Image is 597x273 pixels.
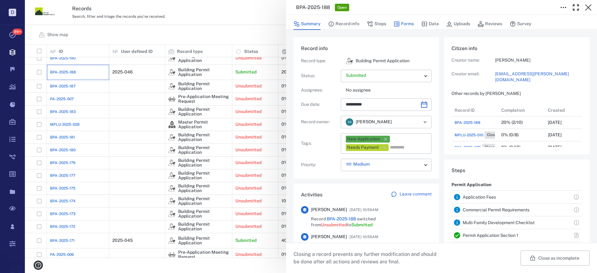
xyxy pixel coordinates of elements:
h6: Citizen info [451,45,582,52]
h6: Record info [301,45,432,52]
a: Application Fees [463,195,496,200]
button: Open [421,118,429,126]
p: No assignee [346,87,432,93]
span: Open [336,5,348,10]
p: [DATE] [548,144,562,151]
p: Creator name: [451,57,495,64]
div: Created [548,101,565,119]
div: Needs Payment [347,144,379,151]
div: Record infoRecord type:icon Building Permit ApplicationBuilding Permit ApplicationStatus:Assignee... [294,37,439,184]
span: [DATE] 10:59AM [349,206,378,214]
button: Close [582,1,595,14]
p: Assignees : [301,87,338,93]
p: [DATE] [548,120,562,126]
div: New Application [347,136,380,142]
div: Citizen infoCreator name:[PERSON_NAME]Creator email:[EMAIL_ADDRESS][PERSON_NAME][DOMAIN_NAME]Othe... [444,37,590,159]
div: 0% (0/10) [501,145,521,150]
p: Other records by [PERSON_NAME] [451,91,582,97]
button: Choose date, selected date is Aug 27, 2025 [418,98,430,111]
span: [PERSON_NAME] [311,207,347,213]
p: D [9,9,16,16]
span: [PERSON_NAME] [311,234,347,240]
p: Leave comment [400,191,432,197]
button: Reviews [478,18,502,30]
button: Toggle Fullscreen [570,1,582,14]
h6: Steps [451,167,582,174]
span: Closed [486,132,500,138]
div: Record ID [451,104,498,116]
span: Submitted [351,222,373,227]
p: Status : [301,73,338,79]
p: Due date : [301,101,338,108]
button: Survey [510,18,531,30]
a: Commercial Permit Requirements [463,207,530,212]
p: Building Permit Application [356,58,410,64]
a: Multi-Family Development Checklist [463,220,535,225]
img: icon Building Permit Application [346,57,353,65]
div: 20% (2/10) [501,120,523,125]
a: BPA-2025-075Closed [455,144,499,151]
p: Priority : [301,162,338,168]
button: Toggle to Edit Boxes [557,1,570,14]
div: Created [545,104,591,116]
div: Record ID [455,101,475,119]
span: Record switched from to [311,216,432,228]
p: Closing a record prevents any further modification and should be done after all actions and revie... [294,251,442,266]
button: Forms [394,18,414,30]
div: Completion [498,104,545,116]
span: 99+ [12,29,22,35]
span: BPA-2025-075 [455,145,481,150]
h3: BPA-2025-188 [296,4,330,11]
a: [EMAIL_ADDRESS][PERSON_NAME][DOMAIN_NAME] [495,71,582,83]
p: [DATE] [548,132,562,138]
div: Building Permit Application [346,57,353,65]
span: [PERSON_NAME] [356,119,392,125]
span: Help [14,4,27,10]
div: 0% (0/8) [501,133,519,137]
a: Leave comment [391,191,432,199]
span: Medium [353,161,370,167]
button: Summary [294,18,321,30]
div: Completion [501,101,525,119]
div: D R [346,118,353,126]
p: Record owner : [301,119,338,125]
button: Data [421,18,439,30]
button: Record info [328,18,359,30]
p: Permit Application [451,179,491,191]
p: Creator email: [451,71,495,83]
button: Steps [367,18,386,30]
p: Record type : [301,58,338,64]
button: Close as incomplete [521,251,590,266]
button: Uploads [446,18,470,30]
a: BPA-2025-188 [455,120,480,125]
p: Tags : [301,140,338,147]
span: Unsubmitted [321,222,347,227]
span: [DATE] 10:59AM [349,233,378,241]
a: BPA-2025-188 [327,216,356,221]
span: MPLU-2025-010 [455,132,483,138]
a: MPLU-2025-010Closed [455,131,502,139]
p: [PERSON_NAME] [495,57,582,64]
span: Closed [484,145,498,150]
p: Submitted [346,73,422,79]
h6: Activities [301,191,322,199]
a: Permit Application Section 1 [463,233,518,238]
